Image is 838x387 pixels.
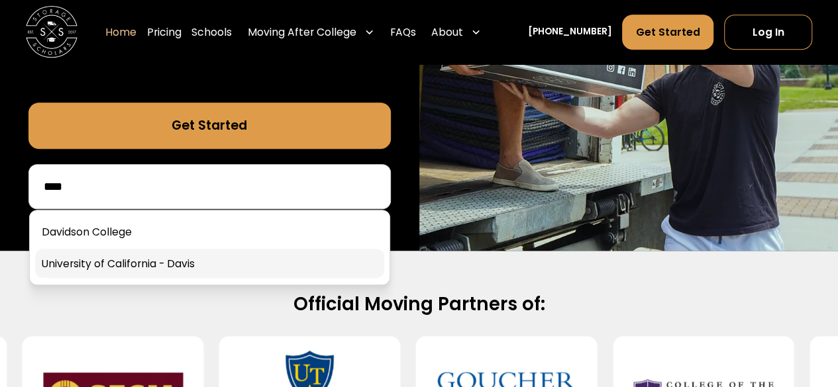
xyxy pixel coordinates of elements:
div: About [426,15,486,51]
a: Home [105,15,136,51]
div: Moving After College [248,24,356,40]
h2: Official Moving Partners of: [42,292,796,316]
a: FAQs [390,15,416,51]
a: Pricing [147,15,182,51]
a: Schools [191,15,232,51]
a: Log In [724,15,812,50]
a: [PHONE_NUMBER] [528,26,612,40]
div: Moving After College [242,15,380,51]
a: Get Started [622,15,713,50]
img: Storage Scholars main logo [26,7,78,58]
a: Get Started [28,103,391,149]
div: About [431,24,463,40]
